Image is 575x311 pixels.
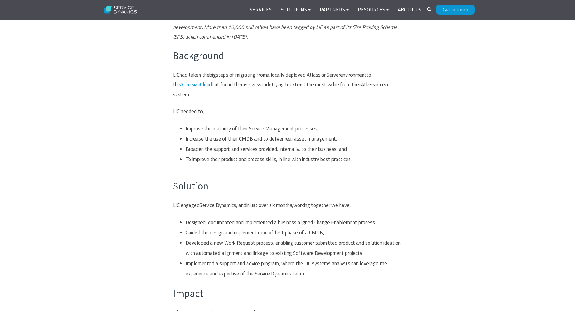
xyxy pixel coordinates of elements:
a: Resources [353,3,393,17]
li: To improve their product and process skills, in line with industry best practices. [186,154,402,164]
span: stuck trying to [259,81,290,88]
li: Implemented a support and advice program, where the LIC systems analysts can leverage the experie... [186,258,402,279]
img: Service Dynamics Logo - White [101,2,141,18]
span: environment [340,71,366,79]
span: big [209,71,216,79]
h3: Impact [173,287,402,300]
span: steps of migrating from [216,71,267,79]
span: in [246,201,250,209]
a: About Us [393,3,426,17]
li: Guided the design and implementation of first phase of a CMDB, [186,227,402,238]
span: LIC [173,71,180,79]
a: Get in touch [436,5,475,15]
span: Server [327,71,340,79]
li: Improve the maturity of their Service Management processes, [186,123,402,134]
span: but [200,81,219,88]
span: LIC engaged [173,201,200,209]
span: had taken the [180,71,209,79]
span: found themselves [220,81,259,88]
span: , and [236,201,246,209]
span: Service Dynamics [200,201,236,209]
span: extract the most value from their [290,81,361,88]
h3: Solution [173,179,402,193]
a: Atlassian [180,81,200,88]
a: Solutions [276,3,315,17]
a: Cloud [200,81,212,88]
li: Broaden the support and services provided, internally, to their business, and [186,144,402,154]
h3: Background [173,49,402,63]
p: LIC needed to; [173,106,402,116]
a: Partners [315,3,353,17]
span: . [189,90,190,98]
a: Services [245,3,276,17]
span: working together we have; [293,201,351,209]
span: just over six months, [250,201,293,209]
span: Atlassian eco-system [173,81,392,98]
li: Designed, documented and implemented a business aligned Change Enablement process, [186,217,402,227]
li: Increase the use of their CMDB and to deliver real asset management, [186,134,402,144]
span: a locally deployed Atlassian [267,71,327,79]
em: LIC is one of the New Zealand agricultural sector’s largest private investors in R&D and new prod... [173,13,397,41]
div: Navigation Menu [245,3,426,17]
li: Developed a new Work Request process, enabling customer submitted product and solution ideation, ... [186,238,402,258]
